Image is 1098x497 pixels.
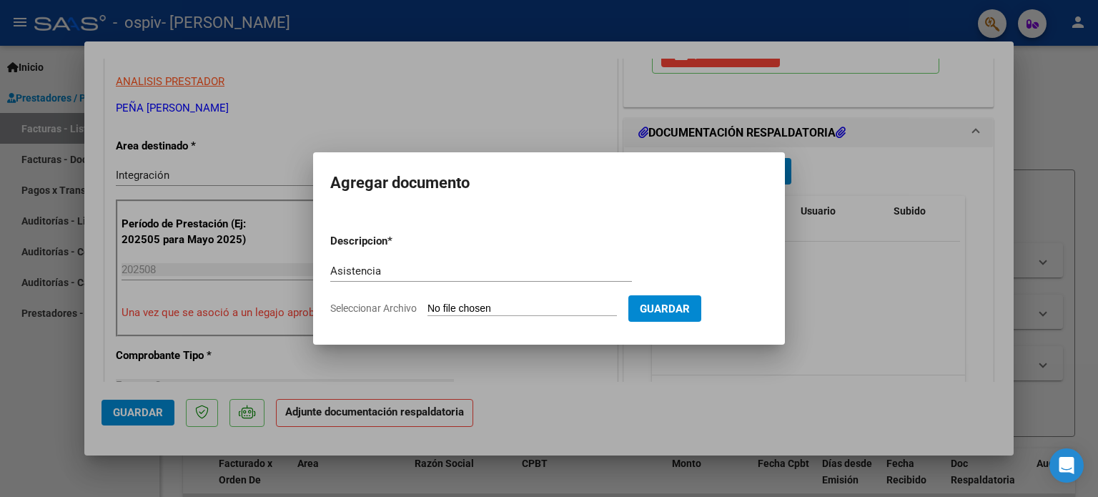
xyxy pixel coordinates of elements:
h2: Agregar documento [330,169,768,197]
span: Guardar [640,302,690,315]
div: Open Intercom Messenger [1049,448,1084,483]
span: Seleccionar Archivo [330,302,417,314]
button: Guardar [628,295,701,322]
p: Descripcion [330,233,462,250]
